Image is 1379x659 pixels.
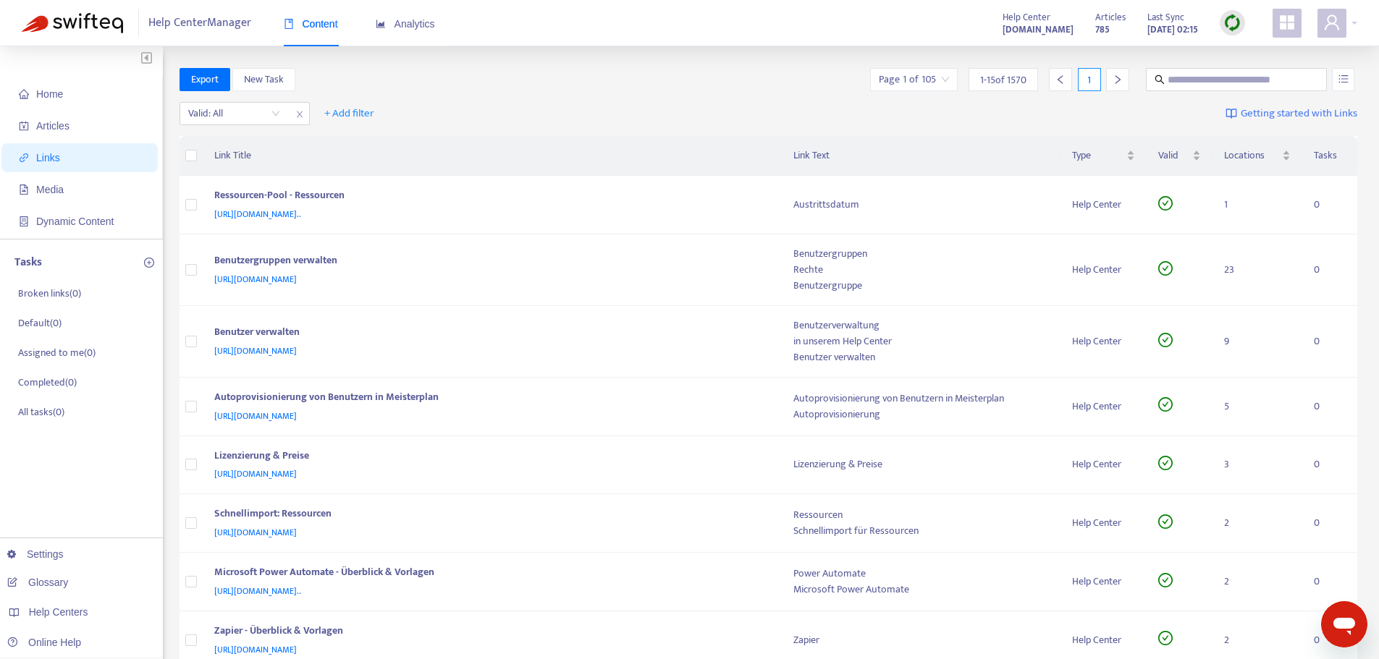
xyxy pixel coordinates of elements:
div: Help Center [1072,632,1135,648]
div: Lizenzierung & Preise [793,456,1049,472]
td: 5 [1213,378,1302,436]
th: Link Text [782,136,1060,176]
td: 3 [1213,436,1302,495]
div: Benutzer verwalten [214,324,765,343]
span: [URL][DOMAIN_NAME].. [214,584,301,598]
span: right [1113,75,1123,85]
a: Settings [7,548,64,560]
span: left [1055,75,1066,85]
div: Zapier [793,632,1049,648]
span: [URL][DOMAIN_NAME] [214,344,297,358]
th: Type [1060,136,1147,176]
span: + Add filter [324,105,374,122]
th: Locations [1213,136,1302,176]
span: New Task [244,72,284,88]
span: Analytics [376,18,435,30]
strong: 785 [1095,22,1110,38]
a: Getting started with Links [1226,102,1357,125]
div: Schnellimport für Ressourcen [793,523,1049,539]
span: Help Center [1003,9,1050,25]
div: Autoprovisionierung [793,407,1049,422]
td: 1 [1213,176,1302,234]
td: 2 [1213,494,1302,553]
button: New Task [232,68,295,91]
div: Help Center [1072,399,1135,414]
div: Ressourcen [793,507,1049,523]
span: Articles [36,120,69,132]
span: link [19,153,29,163]
div: Help Center [1072,456,1135,472]
span: check-circle [1158,333,1173,347]
span: search [1155,75,1165,85]
span: Type [1072,148,1123,163]
span: check-circle [1158,261,1173,276]
div: Austrittsdatum [793,197,1049,213]
button: unordered-list [1332,68,1354,91]
div: Benutzergruppe [793,278,1049,294]
span: [URL][DOMAIN_NAME].. [214,207,301,221]
span: [URL][DOMAIN_NAME] [214,642,297,657]
span: book [284,19,294,29]
p: Default ( 0 ) [18,315,62,331]
span: container [19,216,29,226]
strong: [DATE] 02:15 [1147,22,1198,38]
span: Last Sync [1147,9,1184,25]
div: Help Center [1072,515,1135,531]
div: Benutzer verwalten [793,349,1049,365]
div: Help Center [1072,262,1135,278]
span: Dynamic Content [36,216,114,227]
span: Valid [1158,148,1189,163]
strong: [DOMAIN_NAME] [1003,22,1074,38]
img: Swifteq [22,13,123,33]
span: appstore [1278,14,1296,31]
div: Microsoft Power Automate [793,582,1049,598]
td: 0 [1302,553,1357,611]
span: home [19,89,29,99]
span: user [1323,14,1341,31]
span: area-chart [376,19,386,29]
td: 2 [1213,553,1302,611]
span: Media [36,184,64,195]
div: Benutzerverwaltung [793,318,1049,333]
img: image-link [1226,108,1237,119]
span: [URL][DOMAIN_NAME] [214,272,297,286]
th: Valid [1147,136,1213,176]
div: Power Automate [793,566,1049,582]
td: 0 [1302,378,1357,436]
span: unordered-list [1338,74,1349,84]
div: Schnellimport: Ressourcen [214,506,765,524]
td: 0 [1302,176,1357,234]
span: Content [284,18,338,30]
td: 0 [1302,436,1357,495]
td: 23 [1213,234,1302,306]
span: check-circle [1158,631,1173,645]
span: [URL][DOMAIN_NAME] [214,467,297,481]
td: 0 [1302,234,1357,306]
a: Online Help [7,637,81,648]
span: 1 - 15 of 1570 [980,72,1026,88]
div: Autoprovisionierung von Benutzern in Meisterplan [793,391,1049,407]
div: Help Center [1072,333,1135,349]
div: Help Center [1072,197,1135,213]
span: Home [36,88,63,100]
p: Broken links ( 0 ) [18,286,81,301]
span: plus-circle [144,258,154,268]
iframe: Button to launch messaging window [1321,601,1367,647]
span: Getting started with Links [1241,106,1357,122]
p: All tasks ( 0 ) [18,404,64,420]
div: Rechte [793,262,1049,278]
a: Glossary [7,577,68,588]
span: Locations [1224,148,1279,163]
td: 0 [1302,494,1357,553]
span: check-circle [1158,196,1173,211]
a: [DOMAIN_NAME] [1003,21,1074,38]
span: Articles [1095,9,1126,25]
span: check-circle [1158,514,1173,529]
span: close [290,106,309,123]
div: Benutzergruppen [793,246,1049,262]
div: Zapier - Überblick & Vorlagen [214,623,765,642]
span: [URL][DOMAIN_NAME] [214,409,297,423]
p: Assigned to me ( 0 ) [18,345,96,360]
th: Tasks [1302,136,1357,176]
span: [URL][DOMAIN_NAME] [214,525,297,540]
